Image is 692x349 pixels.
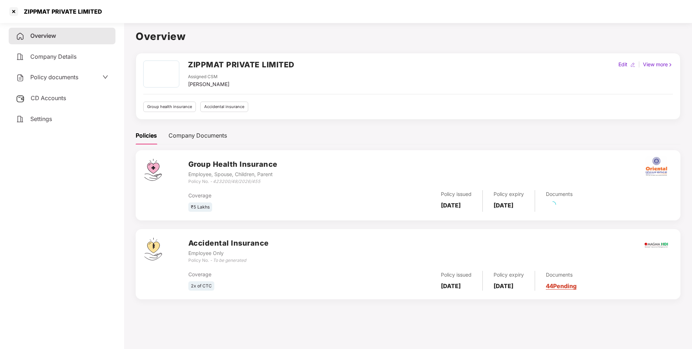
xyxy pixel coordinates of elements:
[637,61,641,68] div: |
[441,282,461,290] b: [DATE]
[213,258,246,263] i: To be generated
[30,73,78,81] span: Policy documents
[102,74,108,80] span: down
[143,102,196,112] div: Group health insurance
[441,271,472,279] div: Policy issued
[188,159,277,170] h3: Group Health Insurance
[546,282,577,290] a: 44 Pending
[31,94,66,102] span: CD Accounts
[188,59,294,71] h2: ZIPPMAT PRIVATE LIMITED
[188,170,277,178] div: Employee, Spouse, Children, Parent
[644,154,669,179] img: oi.png
[213,179,260,184] i: 423200/48/2026/455
[16,53,25,61] img: svg+xml;base64,PHN2ZyB4bWxucz0iaHR0cDovL3d3dy53My5vcmcvMjAwMC9zdmciIHdpZHRoPSIyNCIgaGVpZ2h0PSIyNC...
[188,270,350,278] div: Coverage
[16,73,25,82] img: svg+xml;base64,PHN2ZyB4bWxucz0iaHR0cDovL3d3dy53My5vcmcvMjAwMC9zdmciIHdpZHRoPSIyNCIgaGVpZ2h0PSIyNC...
[144,238,162,260] img: svg+xml;base64,PHN2ZyB4bWxucz0iaHR0cDovL3d3dy53My5vcmcvMjAwMC9zdmciIHdpZHRoPSI0OS4zMjEiIGhlaWdodD...
[144,159,162,181] img: svg+xml;base64,PHN2ZyB4bWxucz0iaHR0cDovL3d3dy53My5vcmcvMjAwMC9zdmciIHdpZHRoPSI0Ny43MTQiIGhlaWdodD...
[188,238,269,249] h3: Accidental Insurance
[188,178,277,185] div: Policy No. -
[617,61,629,68] div: Edit
[168,131,227,140] div: Company Documents
[188,192,350,200] div: Coverage
[200,102,248,112] div: Accidental insurance
[644,233,669,258] img: magma.png
[188,281,214,291] div: 2x of CTC
[546,271,577,279] div: Documents
[188,202,212,212] div: ₹5 Lakhs
[188,80,229,88] div: [PERSON_NAME]
[494,282,513,290] b: [DATE]
[494,202,513,209] b: [DATE]
[630,62,635,67] img: editIcon
[188,73,229,80] div: Assigned CSM
[441,190,472,198] div: Policy issued
[16,94,25,103] img: svg+xml;base64,PHN2ZyB3aWR0aD0iMjUiIGhlaWdodD0iMjQiIHZpZXdCb3g9IjAgMCAyNSAyNCIgZmlsbD0ibm9uZSIgeG...
[494,271,524,279] div: Policy expiry
[546,190,573,198] div: Documents
[549,201,556,208] span: loading
[136,28,680,44] h1: Overview
[16,32,25,41] img: svg+xml;base64,PHN2ZyB4bWxucz0iaHR0cDovL3d3dy53My5vcmcvMjAwMC9zdmciIHdpZHRoPSIyNCIgaGVpZ2h0PSIyNC...
[19,8,102,15] div: ZIPPMAT PRIVATE LIMITED
[30,115,52,122] span: Settings
[188,249,269,257] div: Employee Only
[188,257,269,264] div: Policy No. -
[30,32,56,39] span: Overview
[136,131,157,140] div: Policies
[30,53,76,60] span: Company Details
[16,115,25,124] img: svg+xml;base64,PHN2ZyB4bWxucz0iaHR0cDovL3d3dy53My5vcmcvMjAwMC9zdmciIHdpZHRoPSIyNCIgaGVpZ2h0PSIyNC...
[668,62,673,67] img: rightIcon
[494,190,524,198] div: Policy expiry
[441,202,461,209] b: [DATE]
[641,61,674,68] div: View more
